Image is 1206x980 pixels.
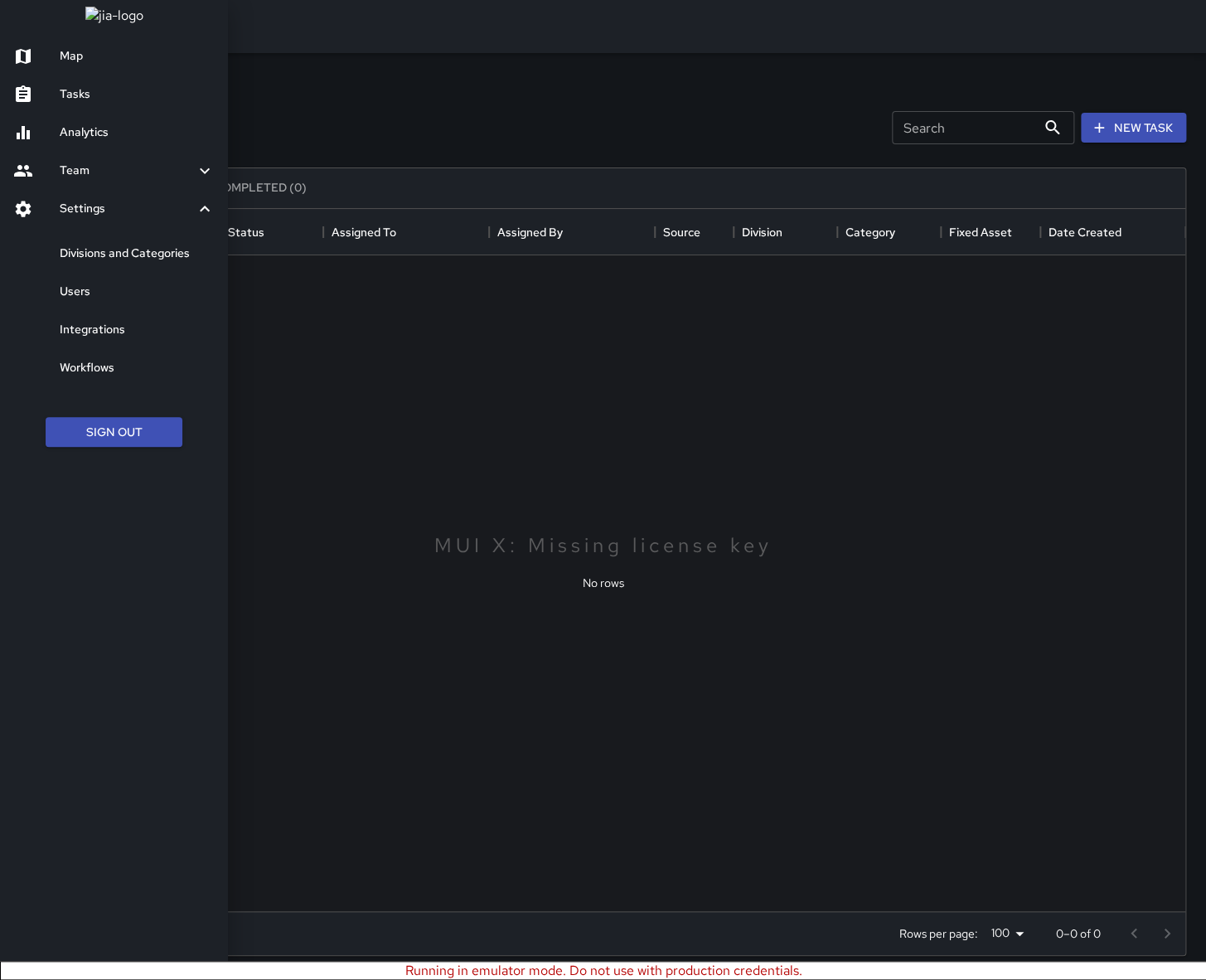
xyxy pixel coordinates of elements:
h6: Tasks [60,85,215,104]
h6: Settings [60,200,195,218]
img: jia-logo [85,7,143,24]
button: Sign Out [46,417,182,448]
h6: Divisions and Categories [60,245,215,263]
h6: Team [60,162,195,180]
h6: Workflows [60,359,215,377]
h6: Analytics [60,124,215,142]
h6: Integrations [60,321,215,339]
h6: Map [60,47,215,65]
h6: Users [60,283,215,301]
